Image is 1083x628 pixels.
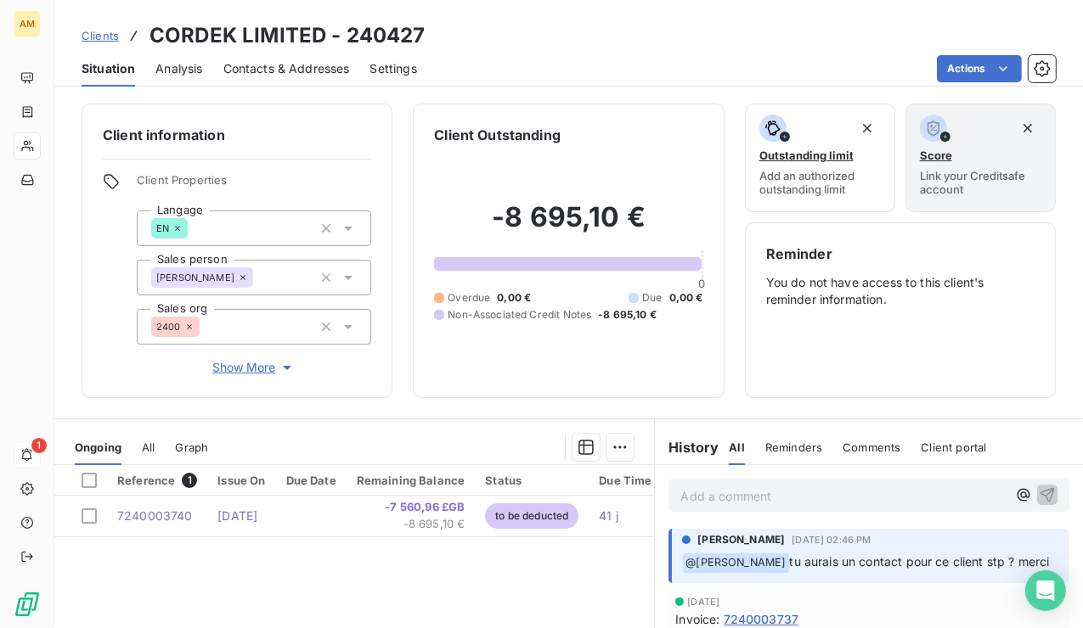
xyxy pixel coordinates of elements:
[790,554,1050,569] span: tu aurais un contact pour ce client stp ? merci
[103,125,371,145] h6: Client information
[188,221,201,236] input: Add a tag
[759,169,881,196] span: Add an authorized outstanding limit
[82,27,119,44] a: Clients
[156,322,181,332] span: 2400
[357,499,465,516] span: -7 560,96 £GB
[14,10,41,37] div: AM
[485,503,578,529] span: to be deducted
[286,474,336,487] div: Due Date
[117,473,197,488] div: Reference
[155,60,202,77] span: Analysis
[142,440,155,454] span: All
[921,440,986,454] span: Client portal
[765,440,822,454] span: Reminders
[766,244,1035,264] h6: Reminder
[759,149,854,162] span: Outstanding limit
[217,508,257,523] span: [DATE]
[669,290,703,306] span: 0,00 €
[156,223,169,233] span: EN
[699,277,706,290] span: 0
[31,438,47,453] span: 1
[683,553,788,573] span: @ [PERSON_NAME]
[75,440,121,454] span: Ongoing
[176,440,209,454] span: Graph
[920,169,1041,196] span: Link your Creditsafe account
[212,359,296,376] span: Show More
[137,173,371,197] span: Client Properties
[434,125,561,145] h6: Client Outstanding
[448,290,490,306] span: Overdue
[766,244,1035,377] div: You do not have access to this client's reminder information.
[697,532,785,547] span: [PERSON_NAME]
[182,473,197,488] span: 1
[253,270,267,285] input: Add a tag
[598,307,657,322] span: -8 695,10 €
[156,272,234,283] span: [PERSON_NAME]
[223,60,350,77] span: Contacts & Addresses
[745,104,895,212] button: Outstanding limitAdd an authorized outstanding limit
[149,20,425,51] h3: CORDEK LIMITED - 240427
[675,610,719,628] span: Invoice :
[724,610,799,628] span: 7240003737
[642,290,662,306] span: Due
[655,437,719,457] h6: History
[599,474,668,487] div: Due Time
[843,440,900,454] span: Comments
[370,60,417,77] span: Settings
[200,319,213,334] input: Add a tag
[687,597,719,607] span: [DATE]
[217,474,265,487] div: Issue On
[434,200,702,251] h2: -8 695,10 €
[729,440,744,454] span: All
[1025,570,1066,611] div: Open Intercom Messenger
[920,149,952,162] span: Score
[448,307,591,322] span: Non-Associated Credit Notes
[792,535,871,545] span: [DATE] 02:46 PM
[599,508,618,523] span: 41 j
[357,516,465,533] span: -8 695,10 €
[937,55,1022,82] button: Actions
[82,29,119,42] span: Clients
[82,60,135,77] span: Situation
[497,290,531,306] span: 0,00 €
[14,591,41,618] img: Logo LeanPay
[357,474,465,487] div: Remaining Balance
[485,474,578,487] div: Status
[117,508,193,523] span: 7240003740
[905,104,1056,212] button: ScoreLink your Creditsafe account
[137,358,371,377] button: Show More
